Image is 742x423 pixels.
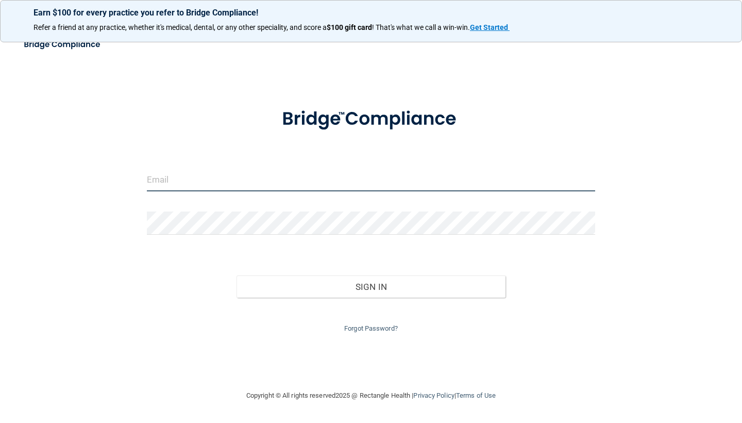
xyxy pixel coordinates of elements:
[183,379,559,412] div: Copyright © All rights reserved 2025 @ Rectangle Health | |
[344,324,398,332] a: Forgot Password?
[33,8,709,18] p: Earn $100 for every practice you refer to Bridge Compliance!
[33,23,327,31] span: Refer a friend at any practice, whether it's medical, dental, or any other speciality, and score a
[413,392,454,399] a: Privacy Policy
[237,275,505,298] button: Sign In
[327,23,372,31] strong: $100 gift card
[147,168,595,191] input: Email
[372,23,470,31] span: ! That's what we call a win-win.
[470,23,510,31] a: Get Started
[15,34,110,55] img: bridge_compliance_login_screen.278c3ca4.svg
[456,392,496,399] a: Terms of Use
[470,23,508,31] strong: Get Started
[263,95,479,143] img: bridge_compliance_login_screen.278c3ca4.svg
